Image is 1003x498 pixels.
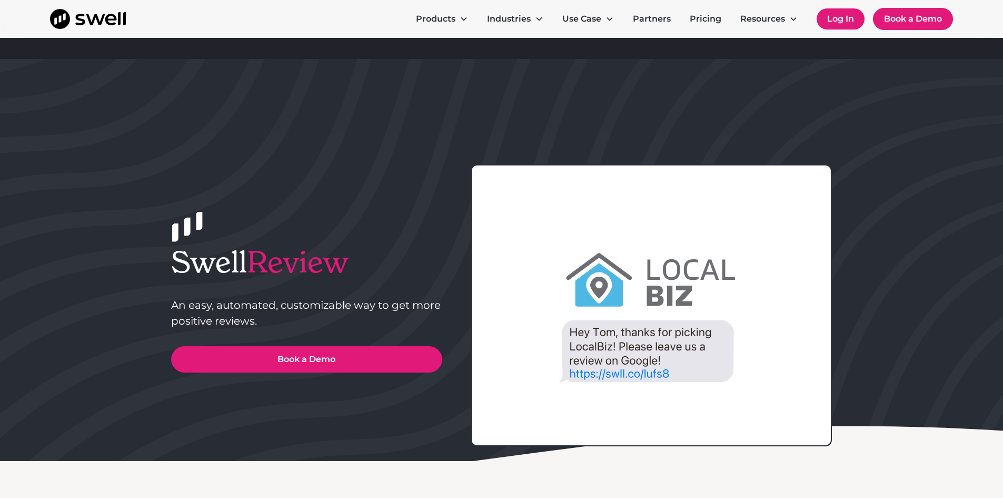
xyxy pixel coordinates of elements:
p: An easy, automated, customizable way to get more positive reviews. [171,297,442,329]
a: Book a Demo [171,346,442,373]
div: Products [416,13,455,25]
h1: Swell [171,245,442,280]
a: Book a Demo [873,8,953,30]
div: Products [408,8,476,30]
div: Resources [732,8,806,30]
a: Log In [817,8,865,30]
div: Use Case [554,8,622,30]
div: Resources [740,13,785,25]
div: Industries [487,13,531,25]
a: Pricing [681,8,730,30]
span: Review [247,243,349,281]
a: Partners [624,8,679,30]
div: Industries [479,8,552,30]
g: https://swll.co/lufs8 [570,369,669,380]
div: Use Case [562,13,601,25]
a: home [50,9,126,29]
